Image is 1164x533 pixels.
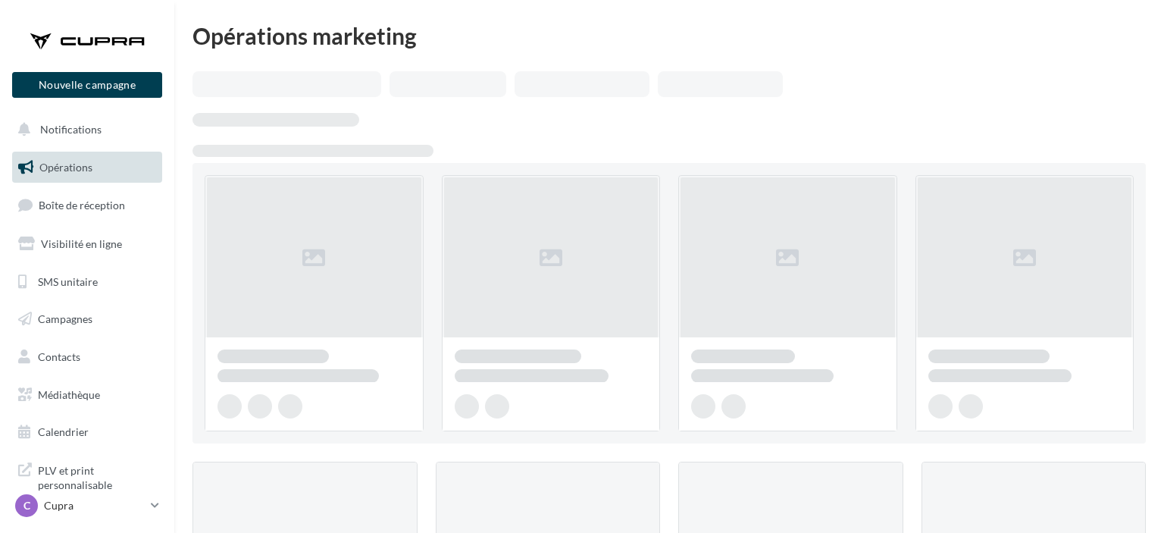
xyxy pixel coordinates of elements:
a: SMS unitaire [9,266,165,298]
span: PLV et print personnalisable [38,460,156,493]
button: Nouvelle campagne [12,72,162,98]
a: PLV et print personnalisable [9,454,165,499]
span: Visibilité en ligne [41,237,122,250]
a: Boîte de réception [9,189,165,221]
a: Calendrier [9,416,165,448]
a: Opérations [9,152,165,183]
a: C Cupra [12,491,162,520]
a: Contacts [9,341,165,373]
span: Boîte de réception [39,199,125,212]
div: Opérations marketing [192,24,1146,47]
span: C [23,498,30,513]
a: Visibilité en ligne [9,228,165,260]
a: Campagnes [9,303,165,335]
span: Notifications [40,123,102,136]
span: Campagnes [38,312,92,325]
button: Notifications [9,114,159,146]
p: Cupra [44,498,145,513]
span: Calendrier [38,425,89,438]
span: Opérations [39,161,92,174]
span: Contacts [38,350,80,363]
a: Médiathèque [9,379,165,411]
span: Médiathèque [38,388,100,401]
span: SMS unitaire [38,274,98,287]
